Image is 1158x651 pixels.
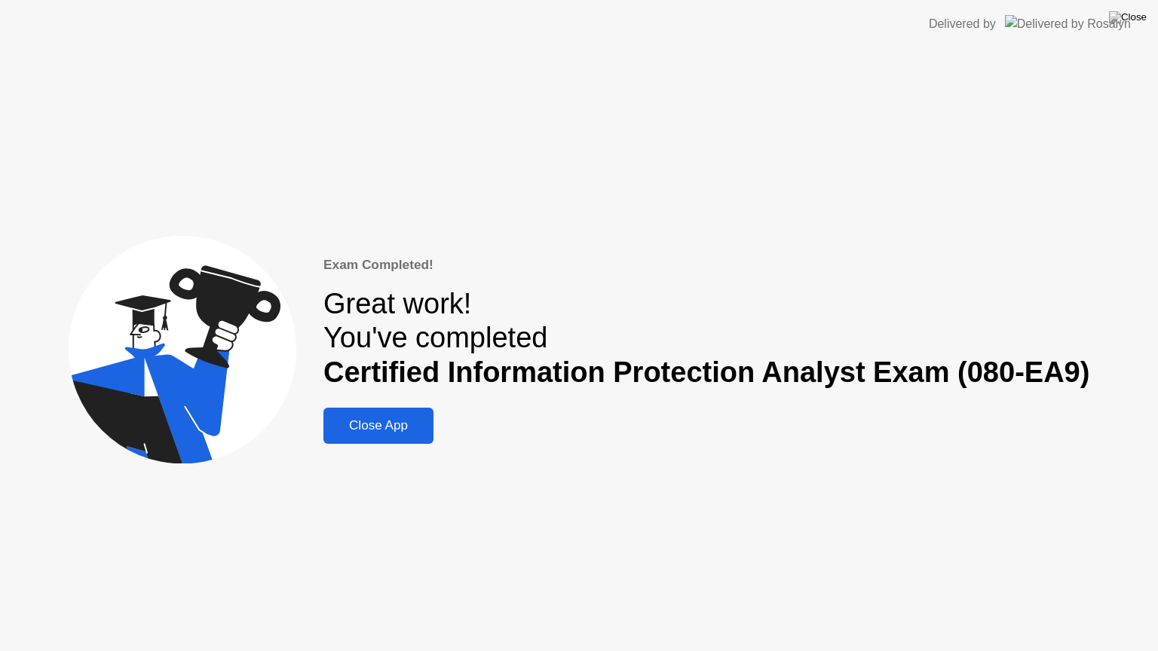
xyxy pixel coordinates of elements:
img: Delivered by Rosalyn [1005,15,1131,32]
div: Delivered by [929,15,996,33]
div: Close App [328,418,429,433]
img: Close [1109,11,1147,23]
button: Close App [323,408,433,444]
div: Exam Completed! [323,255,1089,275]
div: Great work! You've completed [323,287,1089,390]
b: Certified Information Protection Analyst Exam (080-EA9) [323,356,1089,388]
